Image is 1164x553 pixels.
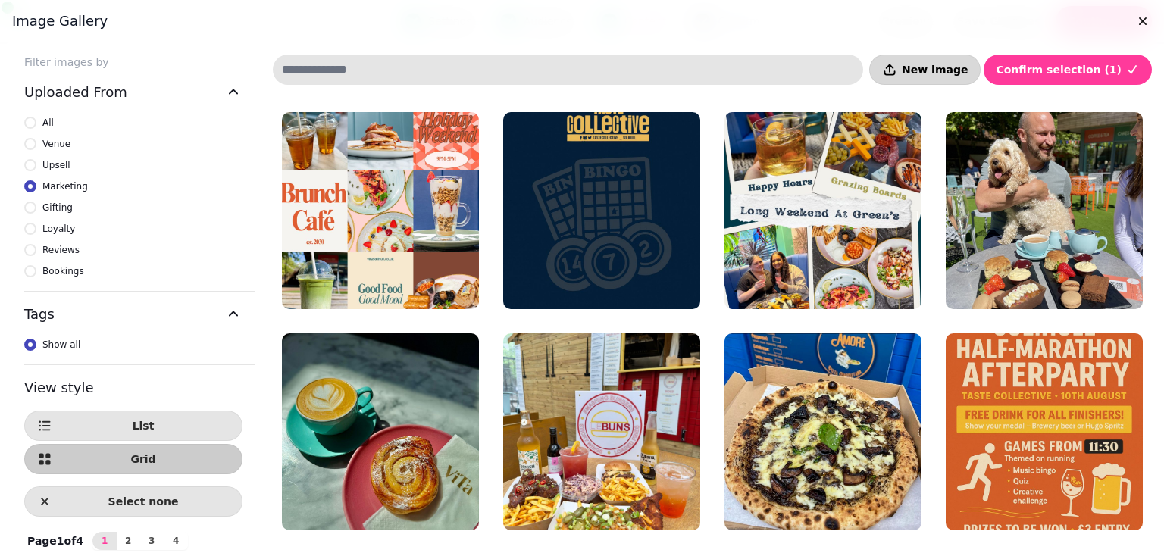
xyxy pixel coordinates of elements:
button: New image [869,55,981,85]
span: Upsell [42,158,70,173]
img: WhatsApp Image 2025-08-05 at 14.36.17.jpeg [724,333,921,530]
span: 2 [122,536,134,545]
h3: View style [24,377,242,398]
span: Reviews [42,242,80,258]
span: New image [902,64,968,75]
span: 4 [170,536,182,545]
span: Confirm selection ( 1 ) [996,64,1122,75]
div: Tags [24,337,242,364]
span: Venue [42,136,70,152]
img: Coffee Poster Vita (Instagram Post (45)).png [282,333,479,530]
img: July 30 (Instagram Post (45)) (3).gif [503,112,700,309]
span: Gifting [42,200,73,215]
img: Copy of Copy of A1 Green's festive bottomless poster (59.4 x 84.1 cm).png [724,112,921,309]
span: Marketing [42,179,88,194]
img: WhatsApp Image 2025-08-05 at 14.37.59.jpeg [503,333,700,530]
button: 1 [92,532,117,550]
span: Loyalty [42,221,75,236]
button: Confirm selection (1) [984,55,1152,85]
h3: Image gallery [12,12,1152,30]
label: Filter images by [12,55,255,70]
img: WhatsApp Image 2025-08-05 at 18.50.53.jpeg [946,112,1143,309]
button: Uploaded From [24,70,242,115]
span: Select none [57,496,230,507]
button: 2 [116,532,140,550]
span: 3 [145,536,158,545]
span: Grid [57,454,230,464]
p: Page 1 of 4 [21,533,89,548]
nav: Pagination [92,532,188,550]
img: Bank Holiday Vita.png [282,112,479,309]
button: 3 [139,532,164,550]
button: Tags [24,292,242,337]
span: All [42,115,54,130]
span: List [57,420,230,431]
button: List [24,411,242,441]
span: Show all [42,337,80,352]
button: Grid [24,444,242,474]
button: 4 [164,532,188,550]
div: Uploaded From [24,115,242,291]
img: imgi_8_526736249_17958882092971863_3918165372165258093_n.jpg [946,333,1143,530]
span: Bookings [42,264,84,279]
button: Select none [24,486,242,517]
span: 1 [99,536,111,545]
